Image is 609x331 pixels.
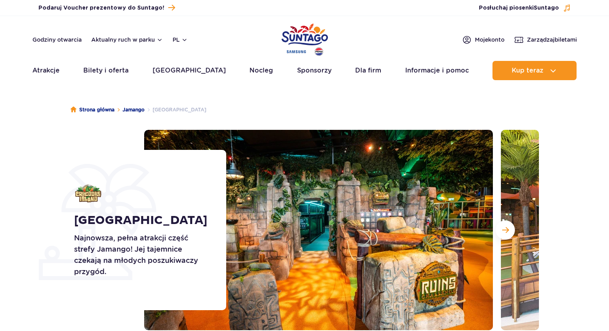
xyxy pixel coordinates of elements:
a: Atrakcje [32,61,60,80]
li: [GEOGRAPHIC_DATA] [145,106,206,114]
a: Jamango [123,106,145,114]
a: Informacje i pomoc [405,61,469,80]
a: Podaruj Voucher prezentowy do Suntago! [38,2,175,13]
button: pl [173,36,188,44]
span: Posłuchaj piosenki [479,4,559,12]
span: Zarządzaj biletami [527,36,577,44]
button: Następny slajd [496,220,515,240]
a: Godziny otwarcia [32,36,82,44]
span: Suntago [534,5,559,11]
a: Sponsorzy [297,61,332,80]
a: [GEOGRAPHIC_DATA] [153,61,226,80]
button: Aktualny ruch w parku [91,36,163,43]
a: Nocleg [249,61,273,80]
span: Podaruj Voucher prezentowy do Suntago! [38,4,164,12]
a: Dla firm [355,61,381,80]
span: Kup teraz [512,67,543,74]
a: Zarządzajbiletami [514,35,577,44]
button: Posłuchaj piosenkiSuntago [479,4,571,12]
a: Park of Poland [281,20,328,57]
span: Moje konto [475,36,504,44]
a: Bilety i oferta [83,61,129,80]
p: Najnowsza, pełna atrakcji część strefy Jamango! Jej tajemnice czekają na młodych poszukiwaczy prz... [74,232,208,277]
h1: [GEOGRAPHIC_DATA] [74,213,208,228]
a: Mojekonto [462,35,504,44]
a: Strona główna [70,106,115,114]
button: Kup teraz [492,61,577,80]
